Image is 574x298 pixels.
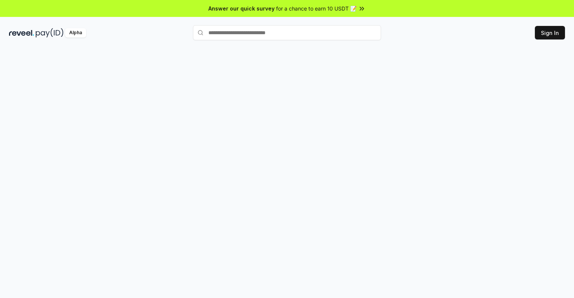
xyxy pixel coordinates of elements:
[535,26,565,39] button: Sign In
[65,28,86,38] div: Alpha
[9,28,34,38] img: reveel_dark
[36,28,64,38] img: pay_id
[208,5,275,12] span: Answer our quick survey
[276,5,357,12] span: for a chance to earn 10 USDT 📝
